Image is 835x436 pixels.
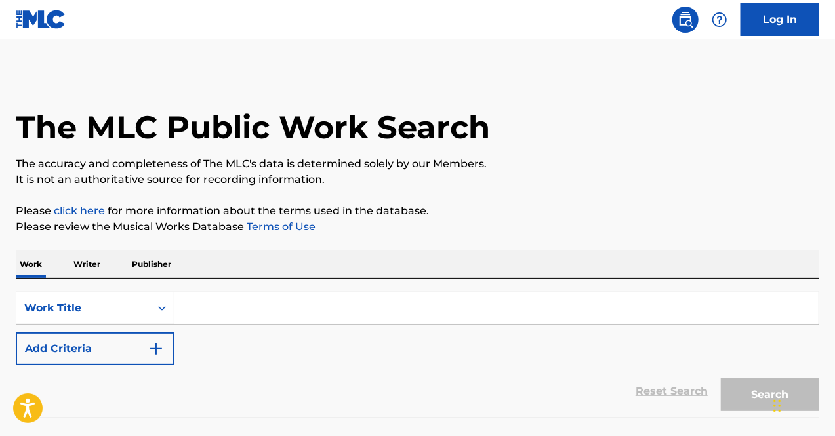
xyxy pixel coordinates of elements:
[70,250,104,278] p: Writer
[16,10,66,29] img: MLC Logo
[16,332,174,365] button: Add Criteria
[741,3,819,36] a: Log In
[16,172,819,188] p: It is not an authoritative source for recording information.
[16,203,819,219] p: Please for more information about the terms used in the database.
[16,250,46,278] p: Work
[16,219,819,235] p: Please review the Musical Works Database
[54,205,105,217] a: click here
[769,373,835,436] iframe: Chat Widget
[244,220,316,233] a: Terms of Use
[706,7,733,33] div: Help
[24,300,142,316] div: Work Title
[16,156,819,172] p: The accuracy and completeness of The MLC's data is determined solely by our Members.
[773,386,781,426] div: Drag
[16,108,490,147] h1: The MLC Public Work Search
[128,250,175,278] p: Publisher
[712,12,727,28] img: help
[148,341,164,357] img: 9d2ae6d4665cec9f34b9.svg
[16,292,819,418] form: Search Form
[672,7,699,33] a: Public Search
[678,12,693,28] img: search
